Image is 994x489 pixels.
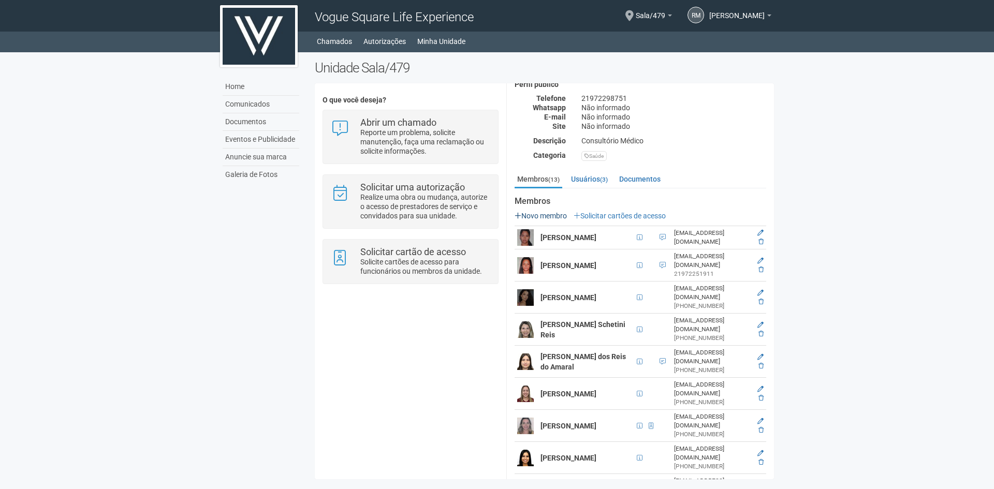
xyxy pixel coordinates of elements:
[636,13,672,21] a: Sala/479
[223,78,299,96] a: Home
[757,386,764,393] a: Editar membro
[540,233,596,242] strong: [PERSON_NAME]
[674,316,749,334] div: [EMAIL_ADDRESS][DOMAIN_NAME]
[568,171,610,187] a: Usuários(3)
[757,321,764,329] a: Editar membro
[758,330,764,337] a: Excluir membro
[540,454,596,462] strong: [PERSON_NAME]
[331,118,490,156] a: Abrir um chamado Reporte um problema, solicite manutenção, faça uma reclamação ou solicite inform...
[517,321,534,338] img: user.png
[540,422,596,430] strong: [PERSON_NAME]
[517,386,534,402] img: user.png
[533,103,566,112] strong: Whatsapp
[757,257,764,264] a: Editar membro
[536,94,566,102] strong: Telefone
[674,284,749,302] div: [EMAIL_ADDRESS][DOMAIN_NAME]
[757,229,764,236] a: Editar membro
[758,394,764,402] a: Excluir membro
[758,238,764,245] a: Excluir membro
[360,117,436,128] strong: Abrir um chamado
[360,257,490,276] p: Solicite cartões de acesso para funcionários ou membros da unidade.
[540,352,626,371] strong: [PERSON_NAME] dos Reis do Amaral
[223,166,299,183] a: Galeria de Fotos
[540,293,596,302] strong: [PERSON_NAME]
[315,10,474,24] span: Vogue Square Life Experience
[674,444,749,462] div: [EMAIL_ADDRESS][DOMAIN_NAME]
[581,151,607,161] div: Saúde
[674,252,749,270] div: [EMAIL_ADDRESS][DOMAIN_NAME]
[540,261,596,270] strong: [PERSON_NAME]
[688,7,704,23] a: RM
[674,380,749,398] div: [EMAIL_ADDRESS][DOMAIN_NAME]
[223,149,299,166] a: Anuncie sua marca
[533,137,566,145] strong: Descrição
[574,122,774,131] div: Não informado
[517,353,534,370] img: user.png
[674,398,749,407] div: [PHONE_NUMBER]
[223,96,299,113] a: Comunicados
[674,229,749,246] div: [EMAIL_ADDRESS][DOMAIN_NAME]
[417,34,465,49] a: Minha Unidade
[515,81,766,88] h4: Perfil público
[757,450,764,457] a: Editar membro
[363,34,406,49] a: Autorizações
[517,257,534,274] img: user.png
[360,182,465,192] strong: Solicitar uma autorização
[323,96,498,104] h4: O que você deseja?
[517,450,534,466] img: user.png
[574,103,774,112] div: Não informado
[674,270,749,278] div: 21972251911
[517,418,534,434] img: user.png
[709,2,765,20] span: Rayssa Merlim Ribeiro Lopes
[757,418,764,425] a: Editar membro
[636,2,665,20] span: Sala/479
[223,131,299,149] a: Eventos e Publicidade
[674,348,749,366] div: [EMAIL_ADDRESS][DOMAIN_NAME]
[757,289,764,297] a: Editar membro
[552,122,566,130] strong: Site
[315,60,774,76] h2: Unidade Sala/479
[709,13,771,21] a: [PERSON_NAME]
[331,247,490,276] a: Solicitar cartão de acesso Solicite cartões de acesso para funcionários ou membros da unidade.
[517,229,534,246] img: user.png
[674,334,749,343] div: [PHONE_NUMBER]
[674,462,749,471] div: [PHONE_NUMBER]
[674,366,749,375] div: [PHONE_NUMBER]
[540,390,596,398] strong: [PERSON_NAME]
[758,426,764,434] a: Excluir membro
[574,94,774,103] div: 21972298751
[360,192,490,220] p: Realize uma obra ou mudança, autorize o acesso de prestadores de serviço e convidados para sua un...
[360,128,490,156] p: Reporte um problema, solicite manutenção, faça uma reclamação ou solicite informações.
[544,113,566,121] strong: E-mail
[758,266,764,273] a: Excluir membro
[674,430,749,439] div: [PHONE_NUMBER]
[517,289,534,306] img: user.png
[574,136,774,145] div: Consultório Médico
[674,412,749,430] div: [EMAIL_ADDRESS][DOMAIN_NAME]
[360,246,466,257] strong: Solicitar cartão de acesso
[540,320,625,339] strong: [PERSON_NAME] Schetini Reis
[758,298,764,305] a: Excluir membro
[674,302,749,310] div: [PHONE_NUMBER]
[757,353,764,361] a: Editar membro
[533,151,566,159] strong: Categoria
[515,212,567,220] a: Novo membro
[574,112,774,122] div: Não informado
[331,183,490,220] a: Solicitar uma autorização Realize uma obra ou mudança, autorize o acesso de prestadores de serviç...
[515,171,562,188] a: Membros(13)
[223,113,299,131] a: Documentos
[515,197,766,206] strong: Membros
[548,176,560,183] small: (13)
[617,171,663,187] a: Documentos
[317,34,352,49] a: Chamados
[758,458,764,466] a: Excluir membro
[574,212,666,220] a: Solicitar cartões de acesso
[600,176,608,183] small: (3)
[758,362,764,369] a: Excluir membro
[220,5,298,67] img: logo.jpg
